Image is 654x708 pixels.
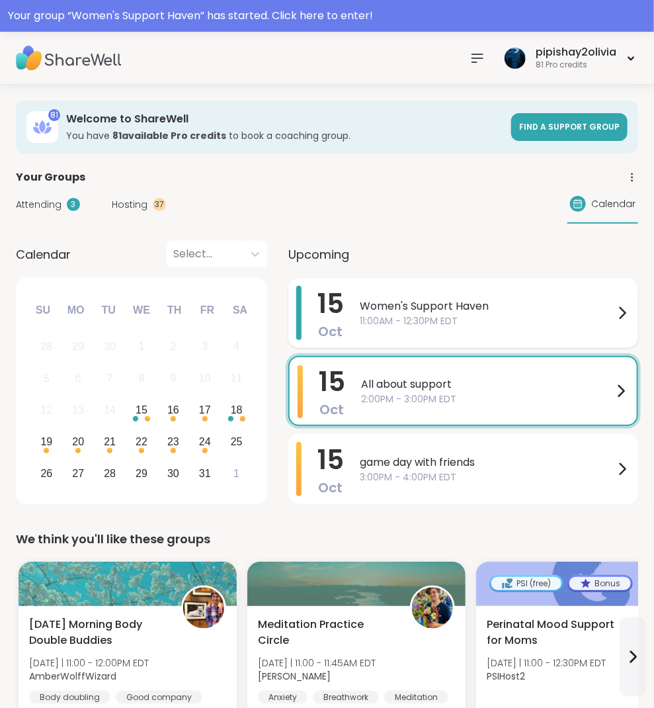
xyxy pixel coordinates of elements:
span: 15 [319,363,345,400]
div: 30 [167,465,179,482]
div: Your group “ Women's Support Haven ” has started. Click here to enter! [8,8,646,24]
div: 16 [167,401,179,419]
div: Not available Friday, October 10th, 2025 [190,365,219,393]
div: Not available Thursday, October 2nd, 2025 [159,333,188,361]
span: [DATE] | 11:00 - 12:00PM EDT [29,656,149,670]
div: 22 [136,433,147,451]
div: 1 [139,337,145,355]
img: pipishay2olivia [505,48,526,69]
span: Hosting [112,198,147,212]
span: Calendar [16,245,71,263]
div: 31 [199,465,211,482]
div: 5 [44,369,50,387]
div: Choose Monday, October 20th, 2025 [64,427,93,456]
a: Find a support group [511,113,628,141]
div: Choose Thursday, October 16th, 2025 [159,396,188,425]
div: Th [160,296,189,325]
div: Not available Saturday, October 4th, 2025 [222,333,251,361]
div: 29 [136,465,147,482]
div: 13 [72,401,84,419]
div: Choose Wednesday, October 15th, 2025 [128,396,156,425]
div: Not available Saturday, October 11th, 2025 [222,365,251,393]
span: [DATE] Morning Body Double Buddies [29,617,167,648]
h3: You have to book a coaching group. [66,129,503,142]
div: Choose Monday, October 27th, 2025 [64,459,93,488]
b: [PERSON_NAME] [258,670,331,683]
span: Attending [16,198,61,212]
img: Nicholas [412,588,453,629]
div: 28 [40,337,52,355]
div: Choose Tuesday, October 21st, 2025 [96,427,124,456]
div: Choose Tuesday, October 28th, 2025 [96,459,124,488]
div: 6 [75,369,81,387]
div: 21 [104,433,116,451]
div: 4 [233,337,239,355]
span: Oct [319,478,343,497]
div: Choose Friday, October 31st, 2025 [190,459,219,488]
div: 15 [136,401,147,419]
span: Your Groups [16,169,85,185]
span: Upcoming [288,245,349,263]
div: 25 [231,433,243,451]
div: Choose Wednesday, October 22nd, 2025 [128,427,156,456]
span: Calendar [591,197,635,211]
div: 24 [199,433,211,451]
span: Meditation Practice Circle [258,617,395,648]
div: 17 [199,401,211,419]
div: Choose Wednesday, October 29th, 2025 [128,459,156,488]
div: Choose Sunday, October 19th, 2025 [32,427,61,456]
span: Perinatal Mood Support for Moms [487,617,624,648]
span: 2:00PM - 3:00PM EDT [361,392,613,406]
span: Oct [319,322,343,341]
div: Not available Wednesday, October 8th, 2025 [128,365,156,393]
div: 3 [202,337,208,355]
span: [DATE] | 11:00 - 12:30PM EDT [487,656,606,670]
div: Choose Saturday, October 18th, 2025 [222,396,251,425]
div: Su [28,296,58,325]
div: 30 [104,337,116,355]
div: 1 [233,465,239,482]
div: 8 [139,369,145,387]
div: Choose Thursday, October 30th, 2025 [159,459,188,488]
div: Breathwork [313,691,379,704]
span: game day with friends [360,455,614,470]
div: We think you'll like these groups [16,530,638,549]
span: 3:00PM - 4:00PM EDT [360,470,614,484]
div: Not available Tuesday, October 7th, 2025 [96,365,124,393]
div: Not available Monday, September 29th, 2025 [64,333,93,361]
span: 11:00AM - 12:30PM EDT [360,314,614,328]
div: Not available Wednesday, October 1st, 2025 [128,333,156,361]
div: Bonus [569,577,631,590]
span: Women's Support Haven [360,298,614,314]
div: Choose Saturday, November 1st, 2025 [222,459,251,488]
img: ShareWell Nav Logo [16,35,122,81]
div: Good company [116,691,202,704]
span: Find a support group [519,121,620,132]
div: Not available Monday, October 13th, 2025 [64,396,93,425]
div: 12 [40,401,52,419]
div: 23 [167,433,179,451]
div: Meditation [384,691,448,704]
div: 10 [199,369,211,387]
img: AmberWolffWizard [183,588,224,629]
div: Not available Monday, October 6th, 2025 [64,365,93,393]
div: Body doubling [29,691,110,704]
h3: Welcome to ShareWell [66,112,503,126]
div: Tu [94,296,123,325]
div: Choose Friday, October 24th, 2025 [190,427,219,456]
div: 37 [153,198,166,211]
span: [DATE] | 11:00 - 11:45AM EDT [258,656,376,670]
span: All about support [361,376,613,392]
div: Choose Sunday, October 26th, 2025 [32,459,61,488]
div: Choose Saturday, October 25th, 2025 [222,427,251,456]
div: 7 [107,369,113,387]
div: 3 [67,198,80,211]
div: 9 [170,369,176,387]
div: Not available Sunday, October 5th, 2025 [32,365,61,393]
div: month 2025-10 [30,331,252,489]
div: 20 [72,433,84,451]
div: PSI (free) [491,577,561,590]
div: Not available Tuesday, September 30th, 2025 [96,333,124,361]
div: We [127,296,156,325]
div: pipishay2olivia [536,45,616,60]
